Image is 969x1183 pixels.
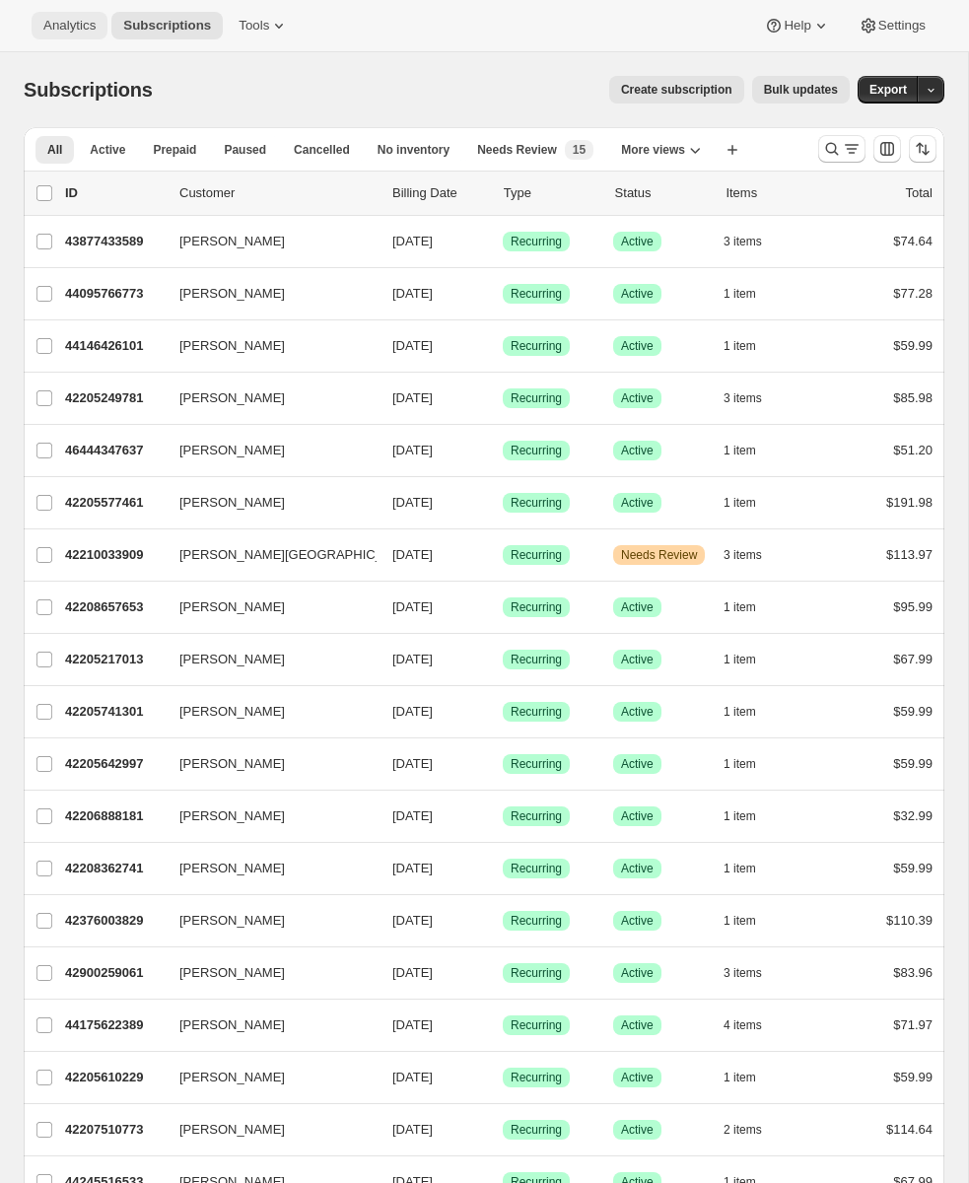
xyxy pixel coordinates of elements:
span: [DATE] [392,547,433,562]
span: $77.28 [893,286,933,301]
span: [DATE] [392,965,433,980]
span: [DATE] [392,390,433,405]
button: Create subscription [609,76,744,104]
button: [PERSON_NAME] [168,1009,365,1041]
div: 42205642997[PERSON_NAME][DATE]SuccessRecurringSuccessActive1 item$59.99 [65,750,933,778]
span: Create subscription [621,82,732,98]
p: 43877433589 [65,232,164,251]
button: 3 items [724,959,784,987]
div: IDCustomerBilling DateTypeStatusItemsTotal [65,183,933,203]
span: Recurring [511,913,562,929]
button: [PERSON_NAME] [168,957,365,989]
span: Recurring [511,1017,562,1033]
span: More views [621,142,685,158]
button: 1 item [724,489,778,517]
span: Paused [224,142,266,158]
span: [PERSON_NAME] [179,806,285,826]
span: Active [621,808,654,824]
p: 42205610229 [65,1068,164,1087]
span: 3 items [724,547,762,563]
div: 44146426101[PERSON_NAME][DATE]SuccessRecurringSuccessActive1 item$59.99 [65,332,933,360]
button: 2 items [724,1116,784,1144]
span: [DATE] [392,1017,433,1032]
button: 1 item [724,437,778,464]
span: 1 item [724,338,756,354]
span: No inventory [378,142,450,158]
span: Tools [239,18,269,34]
button: [PERSON_NAME] [168,644,365,675]
span: Active [621,495,654,511]
button: More views [609,136,713,164]
button: [PERSON_NAME] [168,1114,365,1146]
span: Recurring [511,599,562,615]
span: [DATE] [392,599,433,614]
button: 1 item [724,750,778,778]
span: 1 item [724,808,756,824]
button: Analytics [32,12,107,39]
p: Customer [179,183,377,203]
p: Billing Date [392,183,488,203]
span: Recurring [511,652,562,667]
span: Recurring [511,1122,562,1138]
button: [PERSON_NAME] [168,800,365,832]
button: Search and filter results [818,135,865,163]
span: [PERSON_NAME] [179,859,285,878]
button: 1 item [724,907,778,935]
span: Prepaid [153,142,196,158]
span: Recurring [511,861,562,876]
span: [DATE] [392,808,433,823]
span: 3 items [724,390,762,406]
span: Recurring [511,756,562,772]
span: Needs Review [477,142,557,158]
span: [PERSON_NAME] [179,754,285,774]
span: $51.20 [893,443,933,457]
span: Active [621,756,654,772]
button: Create new view [717,136,748,164]
span: Active [621,704,654,720]
div: 42900259061[PERSON_NAME][DATE]SuccessRecurringSuccessActive3 items$83.96 [65,959,933,987]
span: $59.99 [893,756,933,771]
button: 1 item [724,855,778,882]
button: [PERSON_NAME] [168,696,365,728]
p: 44146426101 [65,336,164,356]
div: 42208657653[PERSON_NAME][DATE]SuccessRecurringSuccessActive1 item$95.99 [65,593,933,621]
button: [PERSON_NAME] [168,1062,365,1093]
button: Bulk updates [752,76,850,104]
span: Subscriptions [24,79,153,101]
button: 4 items [724,1011,784,1039]
span: [PERSON_NAME] [179,597,285,617]
span: [PERSON_NAME] [179,1068,285,1087]
p: 42207510773 [65,1120,164,1140]
button: [PERSON_NAME] [168,435,365,466]
p: 42376003829 [65,911,164,931]
span: Recurring [511,234,562,249]
div: 42376003829[PERSON_NAME][DATE]SuccessRecurringSuccessActive1 item$110.39 [65,907,933,935]
p: 42210033909 [65,545,164,565]
p: ID [65,183,164,203]
span: 2 items [724,1122,762,1138]
span: [PERSON_NAME] [179,963,285,983]
p: 42205642997 [65,754,164,774]
button: 1 item [724,1064,778,1091]
div: 42207510773[PERSON_NAME][DATE]SuccessRecurringSuccessActive2 items$114.64 [65,1116,933,1144]
span: 1 item [724,756,756,772]
button: Export [858,76,919,104]
span: [PERSON_NAME] [179,441,285,460]
span: Active [621,338,654,354]
span: 4 items [724,1017,762,1033]
span: [PERSON_NAME] [179,702,285,722]
span: Active [90,142,125,158]
div: 42205217013[PERSON_NAME][DATE]SuccessRecurringSuccessActive1 item$67.99 [65,646,933,673]
span: Active [621,443,654,458]
span: [DATE] [392,704,433,719]
span: [DATE] [392,234,433,248]
span: Help [784,18,810,34]
span: 1 item [724,495,756,511]
span: All [47,142,62,158]
button: Sort the results [909,135,936,163]
span: [DATE] [392,756,433,771]
span: [PERSON_NAME] [179,493,285,513]
span: $59.99 [893,704,933,719]
span: Export [869,82,907,98]
p: 42205741301 [65,702,164,722]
